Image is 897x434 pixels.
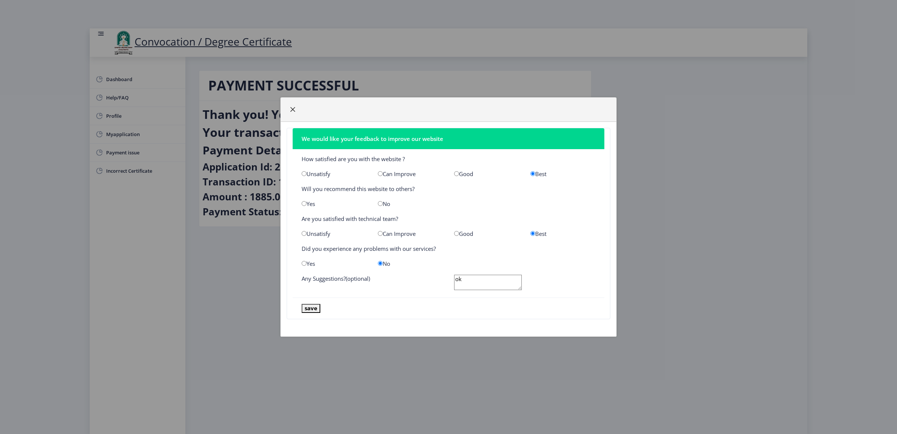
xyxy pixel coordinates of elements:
div: Did you experience any problems with our services? [296,245,601,252]
div: No [372,200,449,207]
nb-card-header: We would like your feedback to improve our website [293,128,604,149]
div: Yes [296,260,372,267]
button: save [302,304,320,313]
div: Are you satisfied with technical team? [296,215,601,222]
div: How satisfied are you with the website ? [296,155,601,163]
div: No [372,260,449,267]
div: Best [525,230,601,237]
div: Best [525,170,601,178]
div: Can Improve [372,230,449,237]
div: Can Improve [372,170,449,178]
div: Unsatisfy [296,230,372,237]
div: Unsatisfy [296,170,372,178]
div: Good [449,170,525,178]
div: Yes [296,200,372,207]
div: Any Suggestions?(optional) [296,275,449,292]
div: Will you recommend this website to others? [296,185,601,193]
div: Good [449,230,525,237]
